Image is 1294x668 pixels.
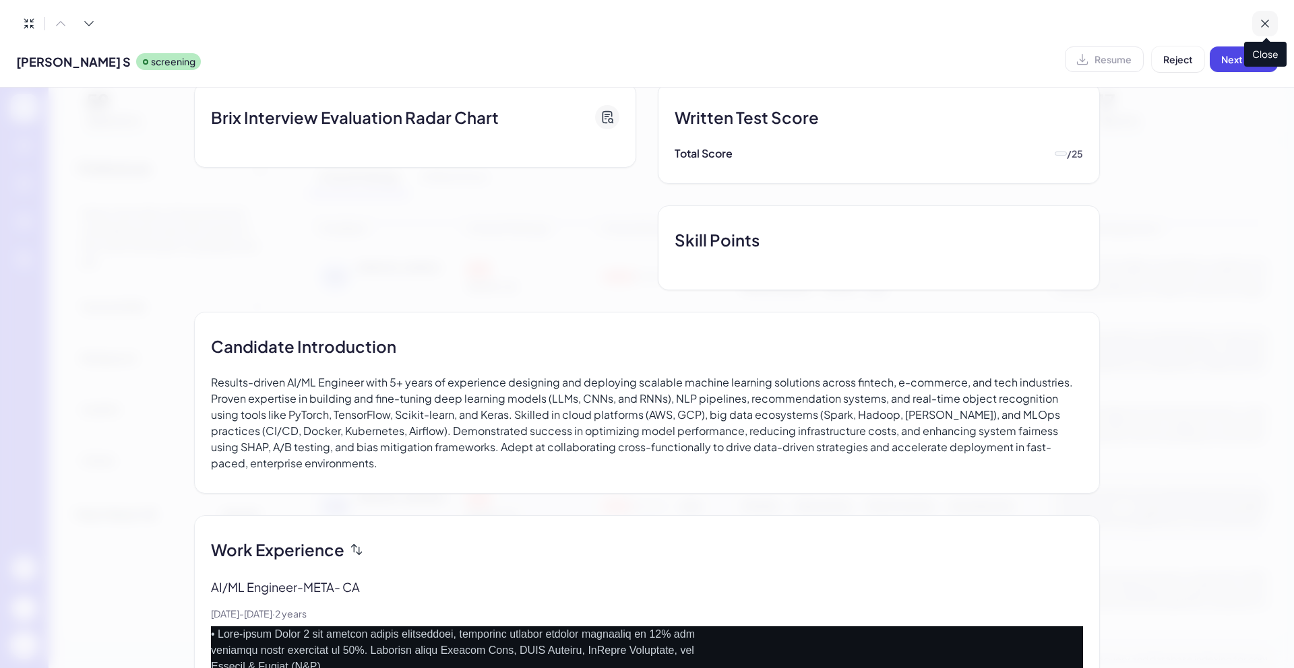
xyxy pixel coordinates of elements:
p: / 25 [1067,147,1083,161]
span: Close [1244,42,1287,67]
p: Written Test Score [675,105,819,129]
p: Skill Points [675,228,760,252]
p: screening [151,55,195,69]
button: Reject [1152,46,1204,72]
button: Next Step [1210,46,1278,72]
span: Work Experience [211,537,344,562]
span: Reject [1163,53,1193,65]
p: Total Score [675,145,733,162]
p: [DATE] - [DATE] · 2 years [211,607,1083,621]
p: Candidate Introduction [211,334,396,358]
p: AI/ML Engineer - META- CA [211,578,380,596]
span: Next Step [1221,53,1266,65]
span: [PERSON_NAME] S [16,53,131,71]
p: Brix Interview Evaluation Radar Chart [211,105,499,129]
div: Results-driven AI/ML Engineer with 5+ years of experience designing and deploying scalable machin... [194,312,1100,494]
